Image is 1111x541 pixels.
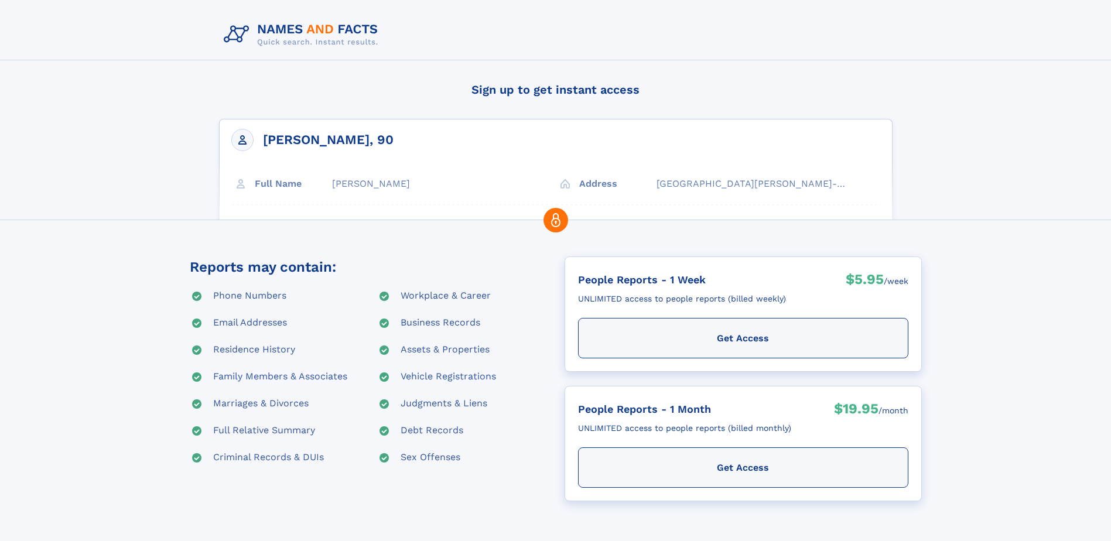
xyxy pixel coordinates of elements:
div: Marriages & Divorces [213,397,309,411]
h4: Sign up to get instant access [219,72,893,107]
div: People Reports - 1 Week [578,270,786,289]
div: /week [884,270,908,292]
div: Judgments & Liens [401,397,487,411]
div: Business Records [401,316,480,330]
div: /month [878,399,908,422]
div: $5.95 [846,270,884,292]
div: Phone Numbers [213,289,286,303]
div: Full Relative Summary [213,424,315,438]
div: Reports may contain: [190,256,336,278]
div: Get Access [578,447,908,488]
div: Family Members & Associates [213,370,347,384]
div: Vehicle Registrations [401,370,496,384]
div: Criminal Records & DUIs [213,451,324,465]
div: UNLIMITED access to people reports (billed monthly) [578,419,791,438]
div: Sex Offenses [401,451,460,465]
div: Assets & Properties [401,343,490,357]
div: Residence History [213,343,295,357]
div: Debt Records [401,424,463,438]
img: Logo Names and Facts [219,19,388,50]
div: UNLIMITED access to people reports (billed weekly) [578,289,786,309]
div: $19.95 [834,399,878,422]
div: People Reports - 1 Month [578,399,791,419]
div: Email Addresses [213,316,287,330]
div: Get Access [578,318,908,358]
div: Workplace & Career [401,289,491,303]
